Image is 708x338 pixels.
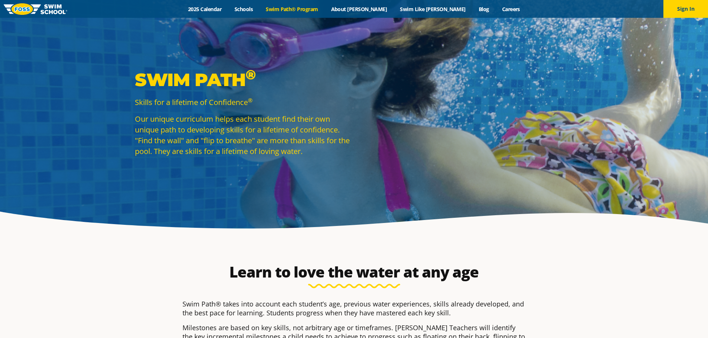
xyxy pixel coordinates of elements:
[495,6,526,13] a: Careers
[182,6,228,13] a: 2025 Calendar
[394,6,472,13] a: Swim Like [PERSON_NAME]
[135,69,350,91] p: Swim Path
[4,3,67,15] img: FOSS Swim School Logo
[259,6,324,13] a: Swim Path® Program
[135,97,350,108] p: Skills for a lifetime of Confidence
[182,299,526,317] p: Swim Path® takes into account each student’s age, previous water experiences, skills already deve...
[228,6,259,13] a: Schools
[472,6,495,13] a: Blog
[248,96,252,104] sup: ®
[135,114,350,157] p: Our unique curriculum helps each student find their own unique path to developing skills for a li...
[324,6,394,13] a: About [PERSON_NAME]
[179,263,530,281] h2: Learn to love the water at any age
[246,66,256,83] sup: ®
